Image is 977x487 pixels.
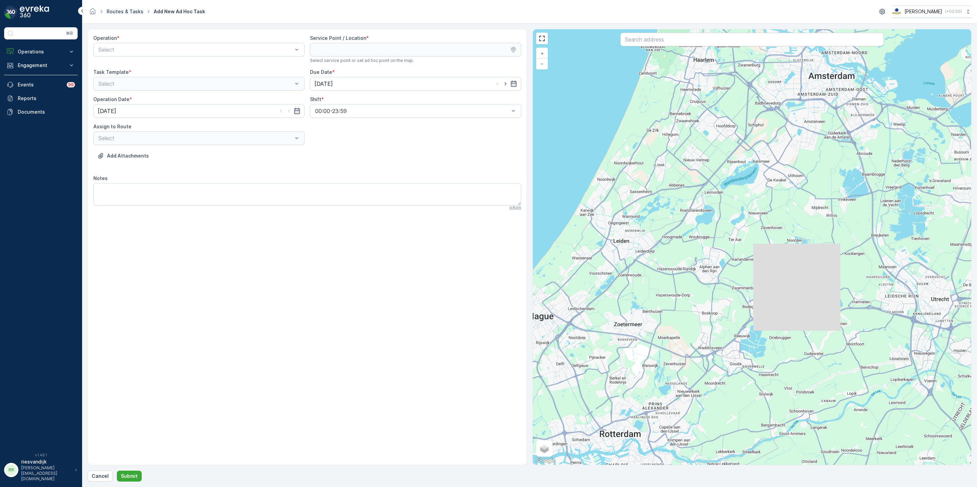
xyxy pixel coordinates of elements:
[310,58,414,63] span: Select service point or set ad hoc point on the map.
[4,78,78,92] a: Events99
[18,81,63,88] p: Events
[540,61,544,66] span: −
[152,8,206,15] span: Add New Ad Hoc Task
[892,5,972,18] button: [PERSON_NAME](+02:00)
[534,456,557,465] a: Open this area in Google Maps (opens a new window)
[945,9,962,14] p: ( +02:00 )
[18,109,75,115] p: Documents
[93,124,131,129] label: Assign to Route
[21,465,72,482] p: [PERSON_NAME][EMAIL_ADDRESS][DOMAIN_NAME]
[93,104,305,118] input: dd/mm/yyyy
[4,92,78,105] a: Reports
[18,48,64,55] p: Operations
[4,458,78,482] button: RRriesvandijk[PERSON_NAME][EMAIL_ADDRESS][DOMAIN_NAME]
[4,453,78,457] span: v 1.48.1
[93,69,129,75] label: Task Template
[310,35,366,41] label: Service Point / Location
[4,105,78,119] a: Documents
[66,31,73,36] p: ⌘B
[892,8,902,15] img: basis-logo_rgb2x.png
[537,441,552,456] a: Layers
[107,9,143,14] a: Routes & Tasks
[93,35,117,41] label: Operation
[18,95,75,102] p: Reports
[4,45,78,59] button: Operations
[4,59,78,72] button: Engagement
[534,456,557,465] img: Google
[537,59,547,69] a: Zoom Out
[20,5,49,19] img: logo_dark-DEwI_e13.png
[98,46,293,54] p: Select
[537,33,547,44] a: View Fullscreen
[6,465,17,475] div: RR
[107,152,149,159] p: Add Attachments
[93,150,153,161] button: Upload File
[93,96,129,102] label: Operation Date
[121,473,138,480] p: Submit
[68,82,74,87] p: 99
[88,471,113,482] button: Cancel
[541,50,544,56] span: +
[117,471,142,482] button: Submit
[310,69,332,75] label: Due Date
[18,62,64,69] p: Engagement
[310,96,321,102] label: Shift
[310,77,521,91] input: dd/mm/yyyy
[21,458,72,465] p: riesvandijk
[620,33,884,46] input: Search address
[93,175,108,181] label: Notes
[537,48,547,59] a: Zoom In
[904,8,942,15] p: [PERSON_NAME]
[92,473,109,480] p: Cancel
[4,5,18,19] img: logo
[89,10,96,16] a: Homepage
[509,206,521,211] p: 0 / 500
